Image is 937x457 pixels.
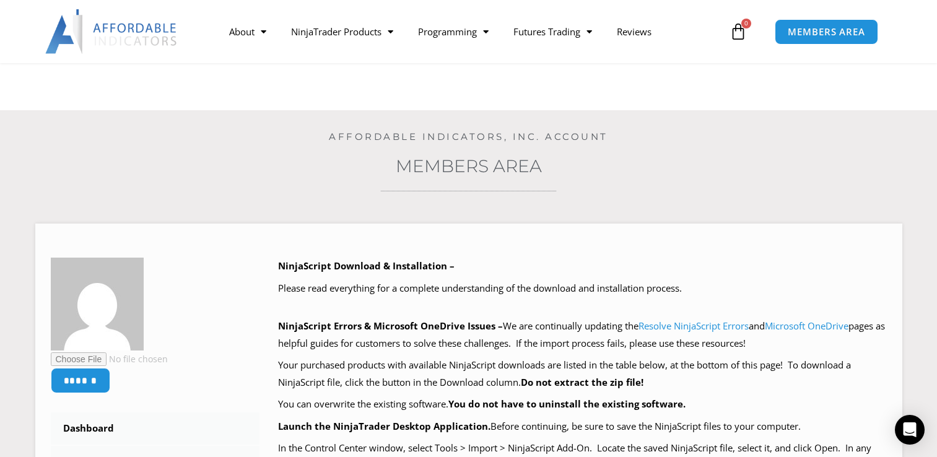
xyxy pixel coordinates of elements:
[217,17,279,46] a: About
[741,19,751,28] span: 0
[788,27,865,37] span: MEMBERS AREA
[51,258,144,350] img: 7f3f90949f70783eee3fd465f8c8c0d8354ff06bea61fff3bed9e39eb07d4ce0
[604,17,664,46] a: Reviews
[278,418,887,435] p: Before continuing, be sure to save the NinjaScript files to your computer.
[278,259,455,272] b: NinjaScript Download & Installation –
[217,17,726,46] nav: Menu
[51,412,260,445] a: Dashboard
[895,415,925,445] div: Open Intercom Messenger
[406,17,501,46] a: Programming
[711,14,765,50] a: 0
[278,396,887,413] p: You can overwrite the existing software.
[448,398,686,410] b: You do not have to uninstall the existing software.
[329,131,608,142] a: Affordable Indicators, Inc. Account
[765,320,848,332] a: Microsoft OneDrive
[775,19,878,45] a: MEMBERS AREA
[278,280,887,297] p: Please read everything for a complete understanding of the download and installation process.
[45,9,178,54] img: LogoAI | Affordable Indicators – NinjaTrader
[396,155,542,176] a: Members Area
[521,376,643,388] b: Do not extract the zip file!
[278,320,503,332] b: NinjaScript Errors & Microsoft OneDrive Issues –
[278,357,887,391] p: Your purchased products with available NinjaScript downloads are listed in the table below, at th...
[278,318,887,352] p: We are continually updating the and pages as helpful guides for customers to solve these challeng...
[279,17,406,46] a: NinjaTrader Products
[278,420,490,432] b: Launch the NinjaTrader Desktop Application.
[638,320,749,332] a: Resolve NinjaScript Errors
[501,17,604,46] a: Futures Trading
